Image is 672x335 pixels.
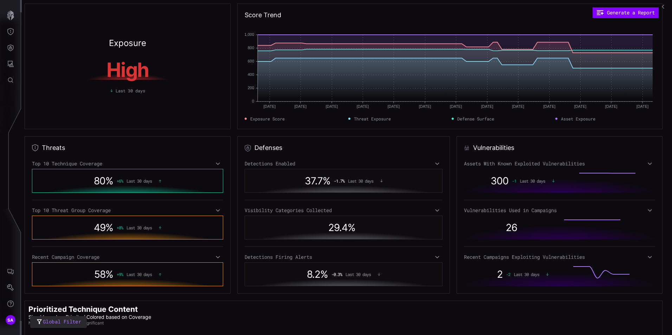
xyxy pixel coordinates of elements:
span: Last 30 days [514,272,539,277]
text: [DATE] [326,104,338,109]
span: -2 [506,272,510,277]
button: Generate a Report [593,7,659,18]
span: Significant [83,320,104,326]
text: [DATE] [419,104,431,109]
text: [DATE] [264,104,276,109]
span: Defense Surface [457,116,494,122]
span: Threat Exposure [354,116,391,122]
text: [DATE] [388,104,400,109]
p: Sized based on Priority / Colored based on Coverage [28,314,659,320]
div: Detections Enabled [245,160,442,167]
h1: High [62,60,194,80]
span: Global Filter [43,317,81,326]
span: -1.7 % [334,178,344,183]
span: Last 30 days [520,178,545,183]
text: [DATE] [605,104,618,109]
text: 1,000 [245,32,254,37]
text: 0 [252,99,254,103]
span: + 8 % [117,225,123,230]
text: [DATE] [543,104,556,109]
span: Asset Exposure [561,116,595,122]
span: Exposure Score [250,116,285,122]
span: Last 30 days [127,225,152,230]
div: Visibility Categories Collected [245,207,442,214]
span: 58 % [94,268,113,280]
text: 600 [248,59,254,63]
h2: Threats [42,144,65,152]
text: [DATE] [574,104,587,109]
span: -1 [512,178,516,183]
text: [DATE] [357,104,369,109]
span: 37.7 % [305,175,330,187]
span: 2 [497,268,503,280]
div: Detections Firing Alerts [245,254,442,260]
text: [DATE] [481,104,493,109]
text: [DATE] [637,104,649,109]
text: [DATE] [295,104,307,109]
span: 300 [491,175,509,187]
span: + 9 % [117,272,123,277]
span: Last 30 days [348,178,373,183]
text: 200 [248,86,254,90]
text: [DATE] [512,104,524,109]
span: 26 [506,222,517,234]
h2: Exposure [109,39,146,47]
h2: Score Trend [245,11,281,19]
span: 8.2 % [307,268,328,280]
div: Recent Campaign Coverage [32,254,223,260]
div: Top 10 Threat Group Coverage [32,207,223,214]
span: Last 30 days [127,178,152,183]
span: Last 30 days [345,272,371,277]
div: Vulnerabilities Used in Campaigns [464,207,655,214]
span: No Coverage [28,320,54,326]
span: Last 30 days [127,272,152,277]
h2: Defenses [254,144,282,152]
span: + 6 % [117,178,123,183]
text: [DATE] [450,104,462,109]
span: -0.3 % [331,272,342,277]
div: Assets With Known Exploited Vulnerabilities [464,160,655,167]
h2: Vulnerabilities [473,144,514,152]
div: Recent Campaigns Exploiting Vulnerabilities [464,254,655,260]
span: 49 % [94,222,113,234]
h2: Prioritized Technique Content [28,304,659,314]
span: SA [7,316,14,324]
text: 800 [248,46,254,50]
text: 400 [248,72,254,77]
div: Top 10 Technique Coverage [32,160,223,167]
span: 29.4 % [328,222,355,234]
span: 80 % [94,175,113,187]
button: Global Filter [30,316,87,328]
button: SA [0,312,21,328]
span: Last 30 days [116,87,145,94]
